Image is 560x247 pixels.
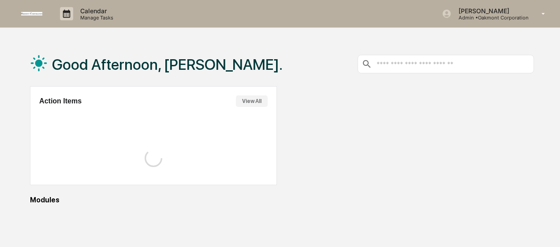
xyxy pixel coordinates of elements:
[52,56,283,73] h1: Good Afternoon, [PERSON_NAME].
[452,7,529,15] p: [PERSON_NAME]
[452,15,529,21] p: Admin • Oakmont Corporation
[236,95,268,107] button: View All
[73,7,118,15] p: Calendar
[21,12,42,15] img: logo
[39,97,82,105] h2: Action Items
[30,196,534,204] div: Modules
[73,15,118,21] p: Manage Tasks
